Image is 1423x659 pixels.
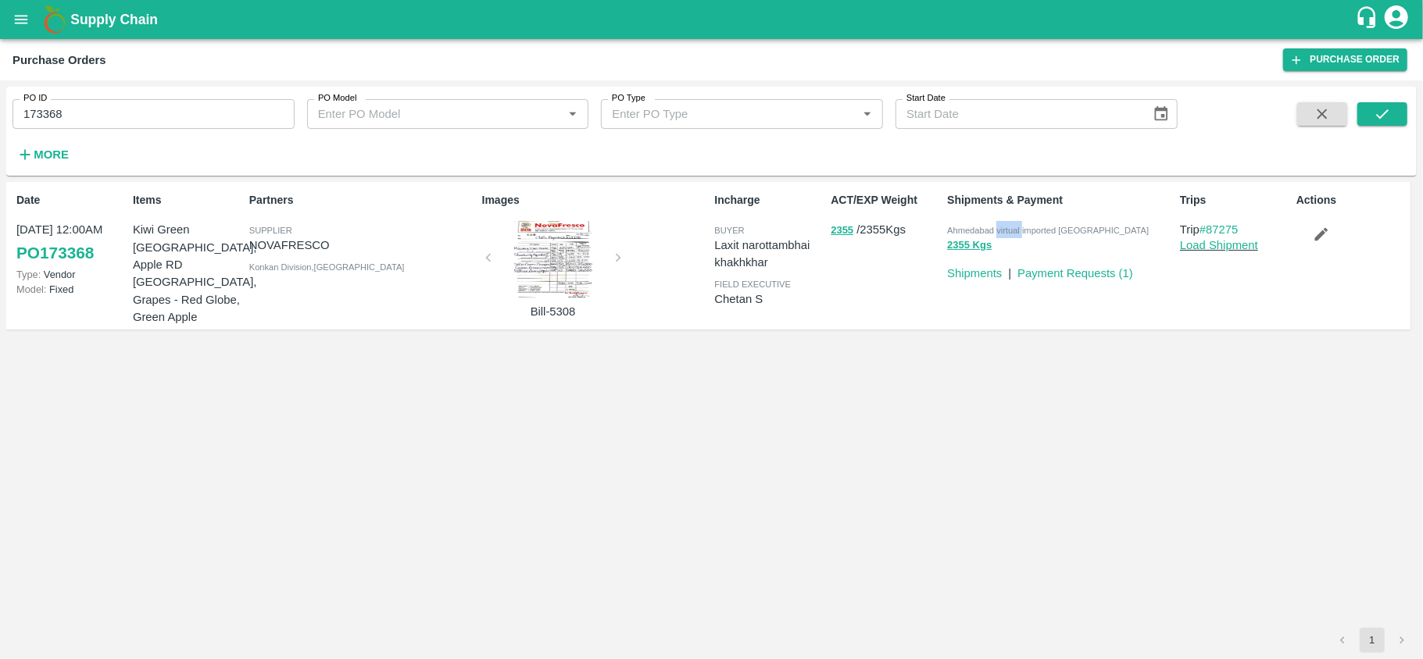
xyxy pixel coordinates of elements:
[312,104,538,124] input: Enter PO Model
[16,269,41,280] span: Type:
[16,239,94,267] a: PO173368
[39,4,70,35] img: logo
[249,237,476,254] p: NOVAFRESCO
[1002,258,1011,282] div: |
[714,237,824,272] p: Laxit narottambhai khakhkhar
[16,282,127,297] p: Fixed
[23,92,47,105] label: PO ID
[495,303,612,320] p: Bill-5308
[1180,239,1258,251] a: Load Shipment
[482,192,709,208] p: Images
[714,280,791,289] span: field executive
[1296,192,1407,208] p: Actions
[1355,5,1382,34] div: customer-support
[831,192,941,208] p: ACT/EXP Weight
[1180,221,1290,238] p: Trip
[714,226,744,235] span: buyer
[249,226,292,235] span: Supplier
[947,226,1149,235] span: Ahmedabad virtual imported [GEOGRAPHIC_DATA]
[831,222,853,240] button: 2355
[896,99,1139,129] input: Start Date
[1283,48,1407,71] a: Purchase Order
[857,104,878,124] button: Open
[1328,628,1417,653] nav: pagination navigation
[13,99,295,129] input: Enter PO ID
[1180,192,1290,208] p: Trips
[16,221,127,238] p: [DATE] 12:00AM
[249,262,405,272] span: Konkan Division , [GEOGRAPHIC_DATA]
[1200,223,1239,236] a: #87275
[16,283,46,295] span: Model:
[1146,99,1176,129] button: Choose date
[70,9,1355,30] a: Supply Chain
[13,50,106,70] div: Purchase Orders
[34,148,69,161] strong: More
[606,104,832,124] input: Enter PO Type
[1360,628,1385,653] button: page 1
[3,2,39,37] button: open drawer
[563,104,583,124] button: Open
[133,221,243,326] p: Kiwi Green [GEOGRAPHIC_DATA], Apple RD [GEOGRAPHIC_DATA], Grapes - Red Globe, Green Apple
[13,141,73,168] button: More
[947,192,1174,208] p: Shipments & Payment
[947,237,992,255] button: 2355 Kgs
[1382,3,1410,36] div: account of current user
[318,92,357,105] label: PO Model
[133,192,243,208] p: Items
[714,192,824,208] p: Incharge
[906,92,946,105] label: Start Date
[16,192,127,208] p: Date
[612,92,645,105] label: PO Type
[1017,267,1133,280] a: Payment Requests (1)
[16,267,127,282] p: Vendor
[249,192,476,208] p: Partners
[70,12,158,27] b: Supply Chain
[947,267,1002,280] a: Shipments
[831,221,941,239] p: / 2355 Kgs
[714,290,824,308] p: Chetan S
